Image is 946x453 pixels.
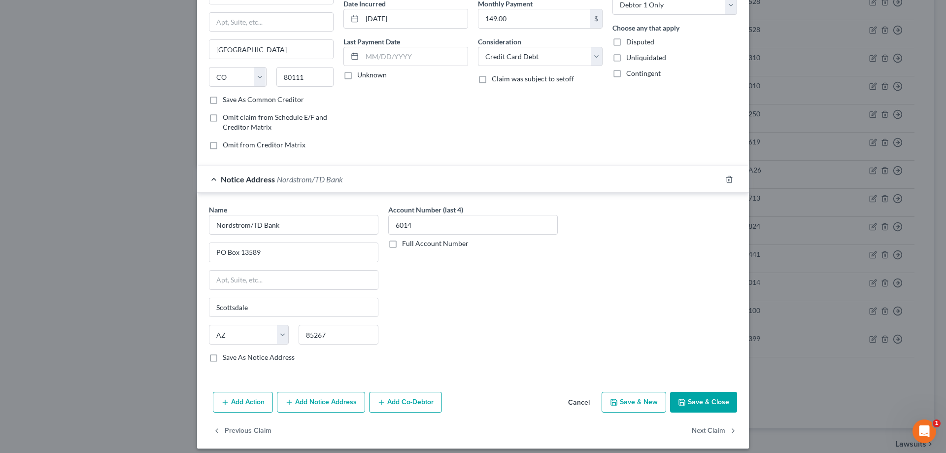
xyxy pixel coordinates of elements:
span: Name [209,206,227,214]
span: Nordstrom/TD Bank [277,174,343,184]
input: Enter city... [209,298,378,317]
button: Add Co-Debtor [369,392,442,413]
label: Account Number (last 4) [388,205,463,215]
button: Next Claim [692,420,737,441]
input: Apt, Suite, etc... [209,271,378,289]
input: Apt, Suite, etc... [209,13,333,32]
span: Omit from Creditor Matrix [223,140,305,149]
input: 0.00 [478,9,590,28]
span: Unliquidated [626,53,666,62]
button: Add Notice Address [277,392,365,413]
span: Omit claim from Schedule E/F and Creditor Matrix [223,113,327,131]
input: Enter zip.. [299,325,378,345]
span: 1 [933,419,941,427]
span: Notice Address [221,174,275,184]
input: XXXX [388,215,558,235]
label: Full Account Number [402,239,469,248]
button: Save & New [602,392,666,413]
input: Enter address... [209,243,378,262]
label: Last Payment Date [343,36,400,47]
iframe: Intercom live chat [912,419,936,443]
input: Search by name... [209,215,378,235]
input: MM/DD/YYYY [362,9,468,28]
label: Save As Notice Address [223,352,295,362]
button: Cancel [560,393,598,413]
span: Disputed [626,37,654,46]
label: Consideration [478,36,521,47]
button: Add Action [213,392,273,413]
input: Enter city... [209,40,333,59]
span: Claim was subject to setoff [492,74,574,83]
span: Contingent [626,69,661,77]
input: Enter zip... [276,67,334,87]
label: Unknown [357,70,387,80]
label: Save As Common Creditor [223,95,304,105]
button: Previous Claim [213,420,271,441]
input: MM/DD/YYYY [362,47,468,66]
label: Choose any that apply [612,23,679,33]
button: Save & Close [670,392,737,413]
div: $ [590,9,602,28]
